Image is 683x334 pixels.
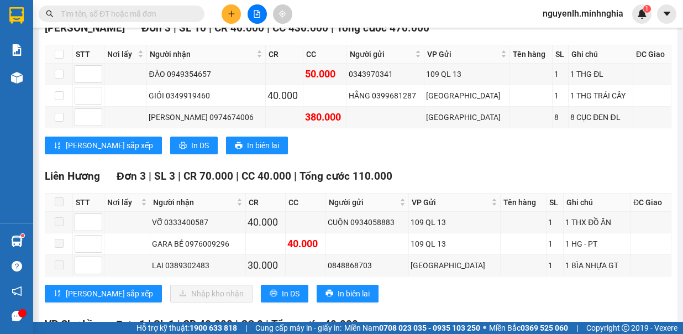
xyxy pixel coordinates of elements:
th: Ghi chú [564,194,631,212]
span: | [331,22,334,34]
span: Người gửi [350,48,413,60]
button: file-add [248,4,267,24]
span: printer [179,142,187,150]
span: | [267,22,270,34]
img: icon-new-feature [637,9,647,19]
span: | [149,170,151,182]
span: plus [228,10,235,18]
strong: 1900 633 818 [190,323,237,332]
span: | [576,322,578,334]
span: message [12,311,22,321]
button: sort-ascending[PERSON_NAME] sắp xếp [45,285,162,302]
td: Sài Gòn [409,255,501,276]
span: | [174,22,176,34]
span: ⚪️ [483,326,486,330]
td: Sài Gòn [424,85,510,107]
img: warehouse-icon [11,72,23,84]
div: 0848868703 [328,259,407,272]
th: Ghi chú [569,45,633,64]
th: ĐC Giao [633,45,671,64]
div: 109 QL 13 [411,216,498,228]
span: Miền Nam [344,322,480,334]
span: Người gửi [329,196,397,208]
th: Tên hàng [510,45,552,64]
div: 40.000 [248,215,284,230]
span: In DS [282,288,300,300]
div: 40.000 [267,88,301,103]
span: Đơn 3 [141,22,171,34]
div: ĐÀO 0949354657 [149,68,264,80]
td: 109 QL 13 [424,64,510,85]
button: aim [273,4,292,24]
div: [PERSON_NAME] 0974674006 [149,111,264,123]
th: SL [547,194,564,212]
div: [GEOGRAPHIC_DATA] [426,90,508,102]
div: 1 [554,68,566,80]
span: caret-down [662,9,672,19]
span: | [294,170,297,182]
div: VỠ 0333400587 [152,216,243,228]
span: aim [279,10,286,18]
span: sort-ascending [54,142,61,150]
span: CC 40.000 [241,170,291,182]
span: | [178,170,181,182]
span: VP Gửi [412,196,489,208]
th: SL [553,45,569,64]
span: search [46,10,54,18]
div: 1 [554,90,566,102]
input: Tìm tên, số ĐT hoặc mã đơn [61,8,191,20]
button: printerIn biên lai [317,285,379,302]
td: Sài Gòn [424,107,510,128]
span: In biên lai [338,288,370,300]
span: CC 0 [241,318,263,331]
th: Tên hàng [501,194,546,212]
span: Hỗ trợ kỹ thuật: [136,322,237,334]
button: printerIn DS [170,137,218,154]
span: CR 70.000 [183,170,233,182]
span: Đơn 1 [116,318,145,331]
div: 380.000 [305,109,345,125]
div: LAI 0389302483 [152,259,243,272]
span: Người nhận [150,48,254,60]
div: [GEOGRAPHIC_DATA] [411,259,498,272]
span: SL 3 [154,170,175,182]
div: [GEOGRAPHIC_DATA] [426,111,508,123]
div: 1 THG ĐL [570,68,631,80]
span: Người nhận [153,196,234,208]
div: 109 QL 13 [411,238,498,250]
span: | [266,318,269,331]
span: CR 40.000 [214,22,264,34]
span: Miền Bắc [489,322,568,334]
th: CR [246,194,286,212]
span: printer [325,289,333,298]
span: nguyenlh.minhnghia [534,7,632,20]
th: CC [303,45,347,64]
img: solution-icon [11,44,23,56]
div: CUỘN 0934058883 [328,216,407,228]
span: | [177,318,180,331]
button: plus [222,4,241,24]
img: logo-vxr [9,7,24,24]
button: printerIn DS [261,285,308,302]
span: SL 10 [179,22,206,34]
span: | [236,170,239,182]
span: SL 1 [154,318,175,331]
div: 1 HG - PT [565,238,628,250]
div: GARA BÉ 0976009296 [152,238,243,250]
span: file-add [253,10,261,18]
span: printer [235,142,243,150]
button: printerIn biên lai [226,137,288,154]
div: 1 BÌA NHỰA GT [565,259,628,272]
img: warehouse-icon [11,236,23,247]
div: 30.000 [248,258,284,273]
span: | [209,22,212,34]
span: Nơi lấy [107,196,139,208]
strong: 0369 525 060 [521,323,568,332]
span: Tổng cước 470.000 [337,22,429,34]
span: copyright [622,324,629,332]
span: Tổng cước 110.000 [300,170,392,182]
span: | [245,322,247,334]
span: In biên lai [247,139,279,152]
div: GIỎI 0349919460 [149,90,264,102]
strong: 0708 023 035 - 0935 103 250 [379,323,480,332]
